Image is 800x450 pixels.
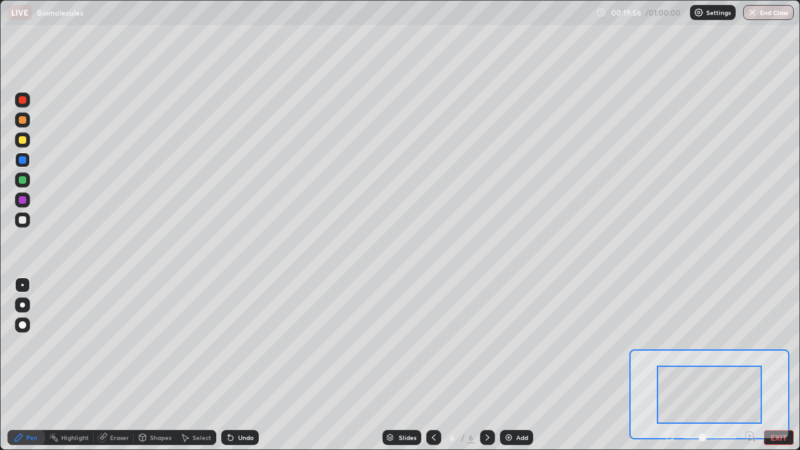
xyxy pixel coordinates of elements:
[11,7,28,17] p: LIVE
[461,434,465,441] div: /
[694,7,704,17] img: class-settings-icons
[446,434,459,441] div: 6
[192,434,211,441] div: Select
[747,7,757,17] img: end-class-cross
[150,434,171,441] div: Shapes
[110,434,129,441] div: Eraser
[61,434,89,441] div: Highlight
[743,5,794,20] button: End Class
[764,430,794,445] button: EXIT
[37,7,83,17] p: Biomolecules
[238,434,254,441] div: Undo
[26,434,37,441] div: Pen
[399,434,416,441] div: Slides
[516,434,528,441] div: Add
[706,9,731,16] p: Settings
[467,432,475,443] div: 6
[504,432,514,442] img: add-slide-button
